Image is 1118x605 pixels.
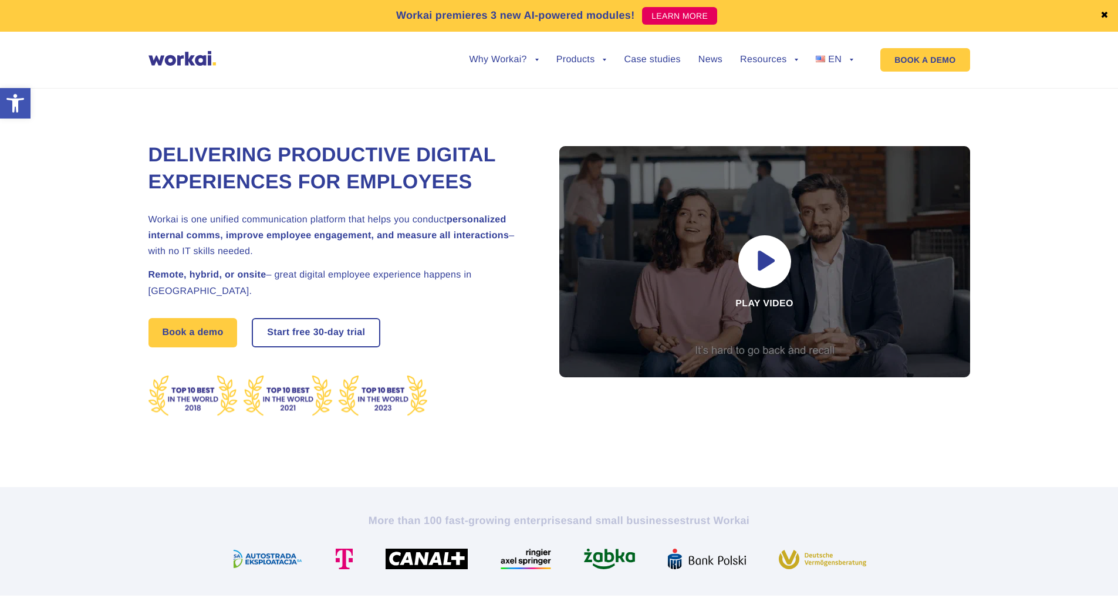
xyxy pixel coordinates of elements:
[148,212,530,260] h2: Workai is one unified communication platform that helps you conduct – with no IT skills needed.
[148,270,266,280] strong: Remote, hybrid, or onsite
[642,7,717,25] a: LEARN MORE
[880,48,970,72] a: BOOK A DEMO
[624,55,680,65] a: Case studies
[1100,11,1109,21] a: ✖
[148,318,238,347] a: Book a demo
[740,55,798,65] a: Resources
[698,55,722,65] a: News
[556,55,607,65] a: Products
[253,319,379,346] a: Start free30-daytrial
[469,55,538,65] a: Why Workai?
[234,513,885,528] h2: More than 100 fast-growing enterprises trust Workai
[148,267,530,299] h2: – great digital employee experience happens in [GEOGRAPHIC_DATA].
[573,515,685,526] i: and small businesses
[313,328,344,337] i: 30-day
[148,142,530,196] h1: Delivering Productive Digital Experiences for Employees
[559,146,970,377] div: Play video
[396,8,635,23] p: Workai premieres 3 new AI-powered modules!
[828,55,842,65] span: EN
